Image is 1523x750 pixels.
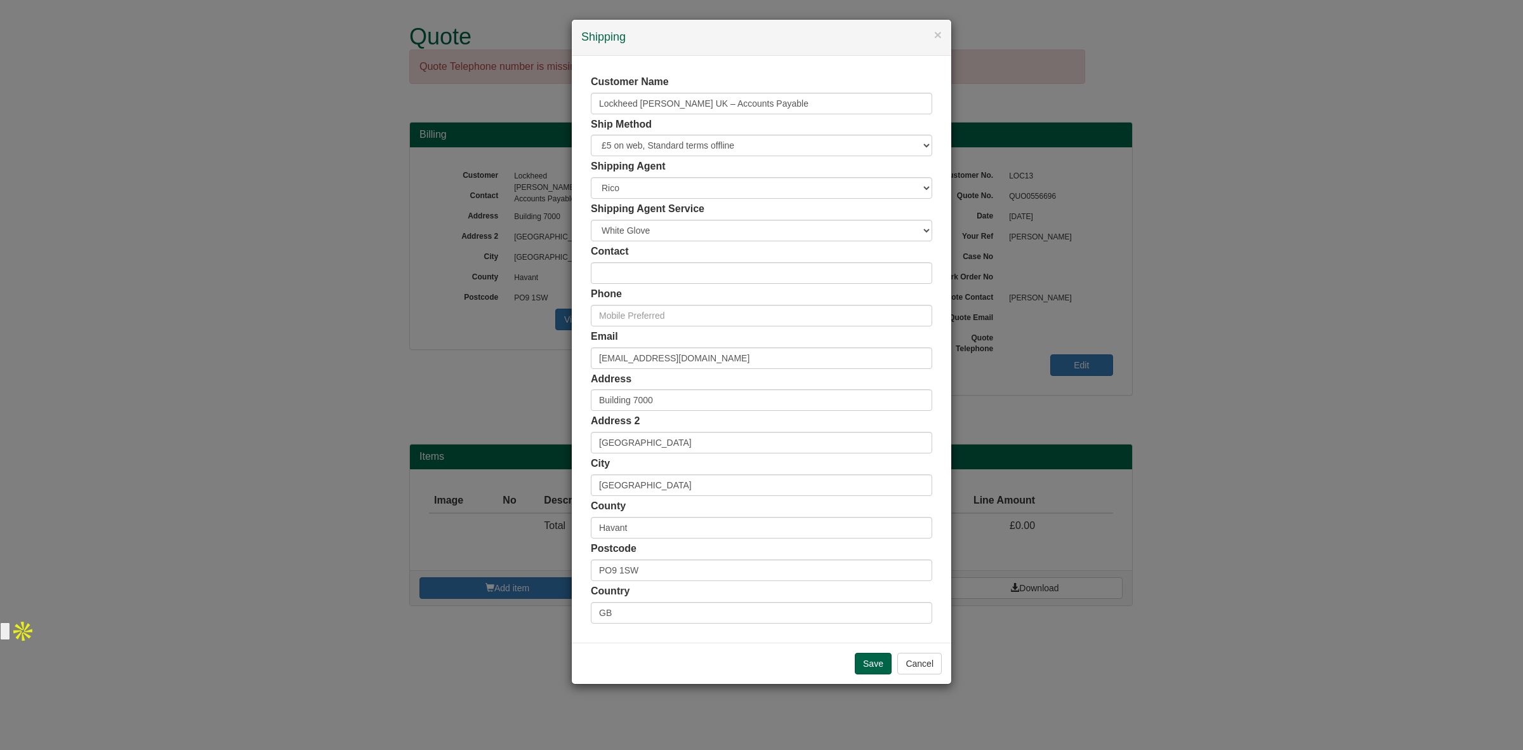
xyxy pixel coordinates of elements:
[855,653,892,674] input: Save
[591,244,629,259] label: Contact
[591,202,704,217] label: Shipping Agent Service
[591,414,640,429] label: Address 2
[897,653,942,674] button: Cancel
[591,372,631,387] label: Address
[10,619,36,644] img: Apollo
[591,117,652,132] label: Ship Method
[591,457,610,471] label: City
[591,330,618,344] label: Email
[581,29,942,46] h4: Shipping
[591,75,669,90] label: Customer Name
[934,28,942,41] button: ×
[591,305,932,326] input: Mobile Preferred
[591,499,626,514] label: County
[591,287,622,302] label: Phone
[591,159,666,174] label: Shipping Agent
[591,584,630,599] label: Country
[591,542,636,556] label: Postcode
